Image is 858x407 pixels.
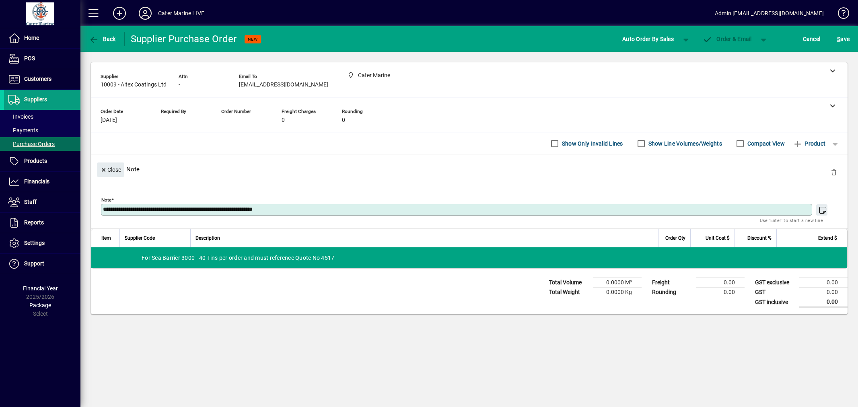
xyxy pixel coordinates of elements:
[593,278,642,288] td: 0.0000 M³
[4,172,80,192] a: Financials
[799,288,848,297] td: 0.00
[97,162,124,177] button: Close
[751,278,799,288] td: GST exclusive
[87,32,118,46] button: Back
[703,36,752,42] span: Order & Email
[648,288,696,297] td: Rounding
[158,7,204,20] div: Cater Marine LIVE
[24,240,45,246] span: Settings
[618,32,678,46] button: Auto Order By Sales
[100,163,121,177] span: Close
[622,33,674,45] span: Auto Order By Sales
[4,254,80,274] a: Support
[24,260,44,267] span: Support
[648,278,696,288] td: Freight
[803,33,821,45] span: Cancel
[91,154,848,184] div: Note
[24,219,44,226] span: Reports
[221,117,223,123] span: -
[4,69,80,89] a: Customers
[8,141,55,147] span: Purchase Orders
[647,140,722,148] label: Show Line Volumes/Weights
[696,288,745,297] td: 0.00
[4,233,80,253] a: Settings
[282,117,285,123] span: 0
[751,288,799,297] td: GST
[560,140,623,148] label: Show Only Invalid Lines
[545,288,593,297] td: Total Weight
[545,278,593,288] td: Total Volume
[665,234,685,243] span: Order Qty
[835,32,852,46] button: Save
[8,113,33,120] span: Invoices
[179,82,180,88] span: -
[131,33,237,45] div: Supplier Purchase Order
[80,32,125,46] app-page-header-button: Back
[101,117,117,123] span: [DATE]
[4,49,80,69] a: POS
[248,37,258,42] span: NEW
[101,82,167,88] span: 10009 - Altex Coatings Ltd
[4,213,80,233] a: Reports
[4,137,80,151] a: Purchase Orders
[24,55,35,62] span: POS
[29,302,51,308] span: Package
[751,297,799,307] td: GST inclusive
[342,117,345,123] span: 0
[91,247,847,268] div: For Sea Barrier 3000 - 40 Tins per order and must reference Quote No 4517
[799,278,848,288] td: 0.00
[23,285,58,292] span: Financial Year
[107,6,132,21] button: Add
[824,162,844,182] button: Delete
[824,169,844,176] app-page-header-button: Delete
[793,137,825,150] span: Product
[801,32,823,46] button: Cancel
[161,117,163,123] span: -
[4,192,80,212] a: Staff
[195,234,220,243] span: Description
[818,234,837,243] span: Extend $
[746,140,785,148] label: Compact View
[837,36,840,42] span: S
[4,28,80,48] a: Home
[24,76,51,82] span: Customers
[24,96,47,103] span: Suppliers
[125,234,155,243] span: Supplier Code
[24,35,39,41] span: Home
[95,166,126,173] app-page-header-button: Close
[8,127,38,134] span: Payments
[101,234,111,243] span: Item
[4,110,80,123] a: Invoices
[760,216,823,225] mat-hint: Use 'Enter' to start a new line
[24,158,47,164] span: Products
[132,6,158,21] button: Profile
[789,136,829,151] button: Product
[706,234,730,243] span: Unit Cost $
[696,278,745,288] td: 0.00
[24,199,37,205] span: Staff
[4,123,80,137] a: Payments
[715,7,824,20] div: Admin [EMAIL_ADDRESS][DOMAIN_NAME]
[837,33,850,45] span: ave
[799,297,848,307] td: 0.00
[101,197,111,203] mat-label: Note
[832,2,848,28] a: Knowledge Base
[239,82,328,88] span: [EMAIL_ADDRESS][DOMAIN_NAME]
[699,32,756,46] button: Order & Email
[4,151,80,171] a: Products
[593,288,642,297] td: 0.0000 Kg
[89,36,116,42] span: Back
[747,234,772,243] span: Discount %
[24,178,49,185] span: Financials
